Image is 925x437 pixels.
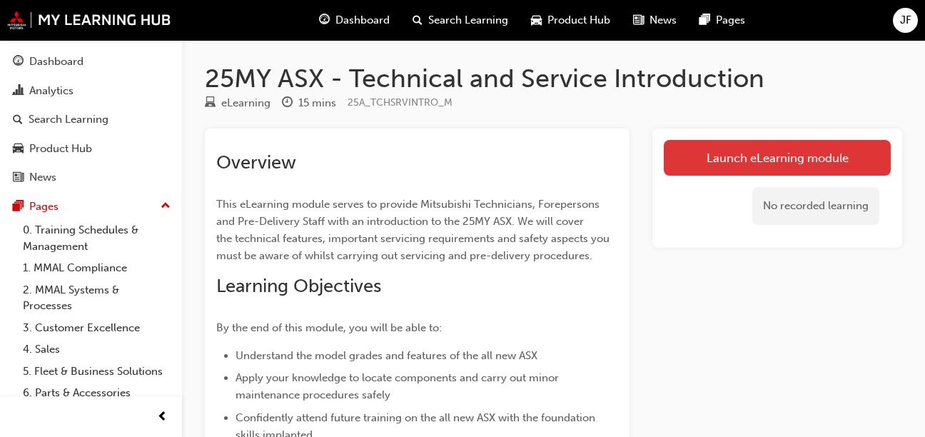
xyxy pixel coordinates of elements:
[428,12,508,29] span: Search Learning
[29,54,84,70] div: Dashboard
[7,11,171,29] img: mmal
[205,94,271,112] div: Type
[531,11,542,29] span: car-icon
[29,199,59,215] div: Pages
[17,317,176,339] a: 3. Customer Excellence
[13,171,24,184] span: news-icon
[282,94,336,112] div: Duration
[161,197,171,216] span: up-icon
[13,114,23,126] span: search-icon
[688,6,757,35] a: pages-iconPages
[752,187,879,225] div: No recorded learning
[298,95,336,111] div: 15 mins
[716,12,745,29] span: Pages
[13,201,24,214] span: pages-icon
[401,6,520,35] a: search-iconSearch Learning
[216,275,381,297] span: Learning Objectives
[319,11,330,29] span: guage-icon
[17,257,176,279] a: 1. MMAL Compliance
[6,164,176,191] a: News
[13,85,24,98] span: chart-icon
[413,11,423,29] span: search-icon
[157,408,168,426] span: prev-icon
[216,151,296,174] span: Overview
[13,143,24,156] span: car-icon
[17,338,176,361] a: 4. Sales
[699,11,710,29] span: pages-icon
[29,111,108,128] div: Search Learning
[216,198,612,262] span: This eLearning module serves to provide Mitsubishi Technicians, Forepersons and Pre-Delivery Staf...
[216,321,442,334] span: By the end of this module, you will be able to:
[205,63,902,94] h1: 25MY ASX - Technical and Service Introduction
[6,194,176,220] button: Pages
[205,97,216,110] span: learningResourceType_ELEARNING-icon
[308,6,401,35] a: guage-iconDashboard
[547,12,610,29] span: Product Hub
[6,136,176,162] a: Product Hub
[13,56,24,69] span: guage-icon
[221,95,271,111] div: eLearning
[633,11,644,29] span: news-icon
[282,97,293,110] span: clock-icon
[29,169,56,186] div: News
[236,371,562,401] span: Apply your knowledge to locate components and carry out minor maintenance procedures safely
[17,219,176,257] a: 0. Training Schedules & Management
[622,6,688,35] a: news-iconNews
[6,49,176,75] a: Dashboard
[6,106,176,133] a: Search Learning
[900,12,911,29] span: JF
[17,361,176,383] a: 5. Fleet & Business Solutions
[29,83,74,99] div: Analytics
[664,140,891,176] a: Launch eLearning module
[236,349,537,362] span: Understand the model grades and features of the all new ASX
[17,382,176,404] a: 6. Parts & Accessories
[520,6,622,35] a: car-iconProduct Hub
[649,12,677,29] span: News
[893,8,918,33] button: JF
[6,46,176,194] button: DashboardAnalyticsSearch LearningProduct HubNews
[335,12,390,29] span: Dashboard
[29,141,92,157] div: Product Hub
[348,96,453,109] span: Learning resource code
[17,279,176,317] a: 2. MMAL Systems & Processes
[6,78,176,104] a: Analytics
